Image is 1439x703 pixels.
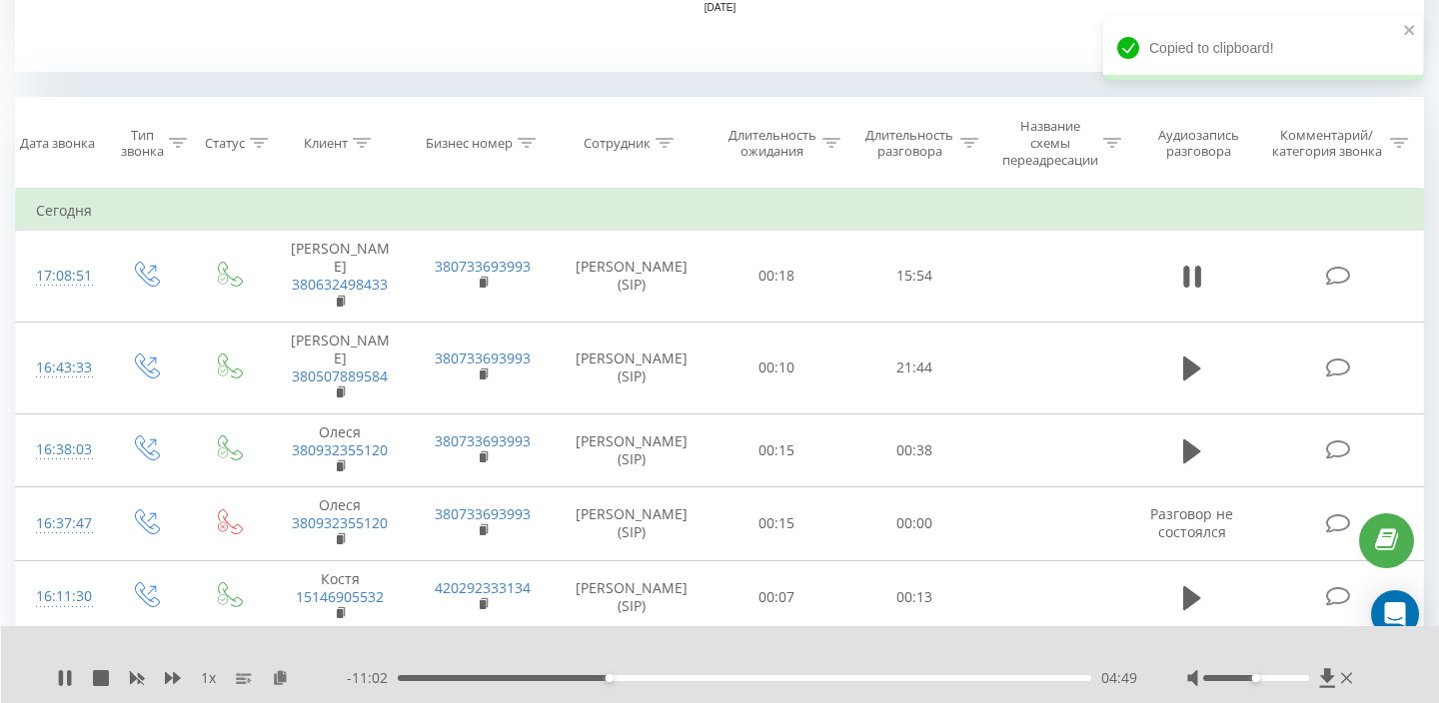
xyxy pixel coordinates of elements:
td: [PERSON_NAME] (SIP) [555,322,709,413]
div: Дата звонка [20,135,95,152]
div: Аудиозапись разговора [1144,127,1253,161]
td: 21:44 [845,322,983,413]
span: 1 x [201,668,216,688]
div: 16:11:30 [36,577,84,616]
a: 380733693993 [435,431,531,450]
td: 00:38 [845,413,983,487]
span: 04:49 [1101,668,1137,688]
td: 00:15 [709,413,846,487]
a: 380733693993 [435,257,531,276]
td: 00:13 [845,560,983,634]
div: Клиент [304,135,348,152]
a: 380507889584 [292,366,388,385]
span: Разговор не состоялся [1150,504,1233,541]
td: Сегодня [16,191,1424,231]
div: Название схемы переадресации [1001,118,1098,169]
div: Бизнес номер [426,135,513,152]
td: 00:07 [709,560,846,634]
a: 380632498433 [292,275,388,294]
div: Accessibility label [1252,674,1260,682]
button: close [1403,22,1417,41]
a: 380733693993 [435,504,531,523]
a: 380932355120 [292,440,388,459]
td: [PERSON_NAME] [269,322,412,413]
a: 420292333134 [435,578,531,597]
div: Accessibility label [606,674,614,682]
div: Длительность разговора [863,127,955,161]
div: Комментарий/категория звонка [1268,127,1385,161]
div: Тип звонка [121,127,164,161]
td: [PERSON_NAME] (SIP) [555,413,709,487]
a: 15146905532 [296,587,384,606]
a: 380932355120 [292,513,388,532]
td: 00:15 [709,487,846,561]
td: Олеся [269,413,412,487]
td: [PERSON_NAME] (SIP) [555,560,709,634]
td: 00:10 [709,322,846,413]
div: 17:08:51 [36,257,84,296]
td: 00:18 [709,231,846,323]
a: 380733693993 [435,349,531,367]
td: [PERSON_NAME] [269,231,412,323]
div: Copied to clipboard! [1103,16,1423,80]
div: Статус [205,135,245,152]
div: Сотрудник [584,135,651,152]
td: [PERSON_NAME] (SIP) [555,231,709,323]
td: Костя [269,560,412,634]
div: Open Intercom Messenger [1371,590,1419,638]
td: 00:00 [845,487,983,561]
td: [PERSON_NAME] (SIP) [555,487,709,561]
div: 16:43:33 [36,349,84,387]
div: Длительность ожидания [726,127,818,161]
text: [DATE] [705,2,736,13]
td: 15:54 [845,231,983,323]
span: - 11:02 [347,668,398,688]
td: Олеся [269,487,412,561]
div: 16:37:47 [36,504,84,543]
div: 16:38:03 [36,430,84,469]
